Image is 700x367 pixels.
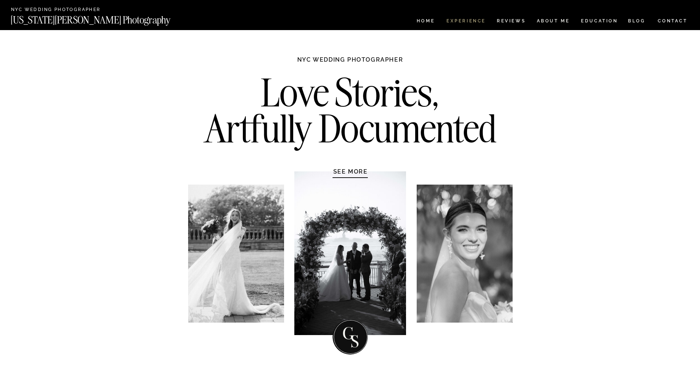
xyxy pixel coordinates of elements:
[415,19,436,25] a: HOME
[11,15,195,21] a: [US_STATE][PERSON_NAME] Photography
[580,19,619,25] a: EDUCATION
[196,75,505,152] h2: Love Stories, Artfully Documented
[628,19,646,25] a: BLOG
[11,7,122,13] a: NYC Wedding Photographer
[281,56,419,70] h1: NYC WEDDING PHOTOGRAPHER
[657,17,688,25] a: CONTACT
[446,19,485,25] a: Experience
[497,19,524,25] a: REVIEWS
[536,19,570,25] a: ABOUT ME
[316,168,385,175] a: SEE MORE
